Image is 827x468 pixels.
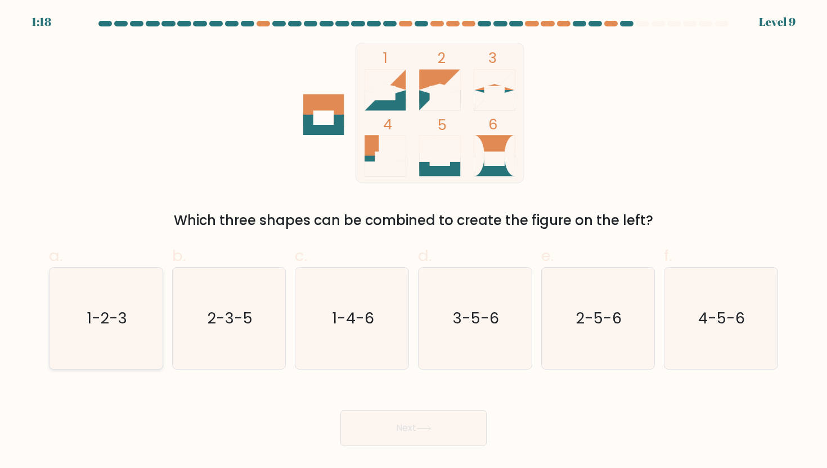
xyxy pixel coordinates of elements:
tspan: 4 [383,114,392,134]
text: 2-3-5 [208,308,253,328]
span: d. [418,245,432,267]
div: Level 9 [759,13,795,30]
tspan: 5 [438,115,447,135]
span: b. [172,245,186,267]
text: 4-5-6 [699,308,745,328]
span: c. [295,245,307,267]
text: 3-5-6 [453,308,499,328]
div: 1:18 [32,13,51,30]
text: 2-5-6 [576,308,622,328]
text: 1-4-6 [332,308,374,328]
span: a. [49,245,62,267]
tspan: 1 [383,48,388,68]
span: e. [541,245,554,267]
button: Next [340,410,487,446]
tspan: 2 [438,48,446,68]
tspan: 3 [488,48,497,68]
div: Which three shapes can be combined to create the figure on the left? [56,210,771,231]
tspan: 6 [488,114,498,134]
text: 1-2-3 [87,308,127,328]
span: f. [664,245,672,267]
